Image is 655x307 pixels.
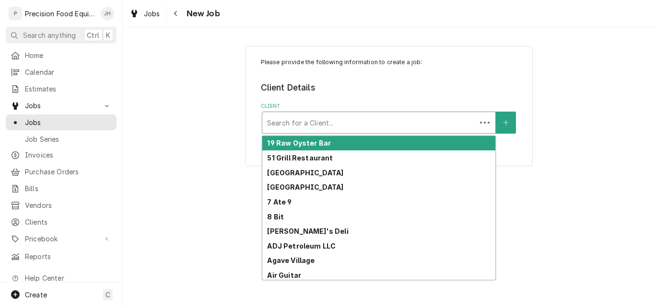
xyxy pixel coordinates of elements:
[267,242,336,250] strong: ADJ Petroleum LLC
[25,84,112,94] span: Estimates
[87,30,99,40] span: Ctrl
[184,7,220,20] span: New Job
[496,112,516,134] button: Create New Client
[25,167,112,177] span: Purchase Orders
[267,271,301,279] strong: Air Guitar
[261,58,517,67] p: Please provide the following information to create a job:
[261,102,517,110] label: Client
[25,134,112,144] span: Job Series
[126,6,164,22] a: Jobs
[6,64,117,80] a: Calendar
[9,7,22,20] div: P
[106,30,110,40] span: K
[267,169,343,177] strong: [GEOGRAPHIC_DATA]
[267,198,292,206] strong: 7 Ate 9
[245,46,533,166] div: Job Create/Update
[25,50,112,60] span: Home
[25,251,112,262] span: Reports
[101,7,114,20] div: Jason Hertel's Avatar
[267,227,348,235] strong: [PERSON_NAME]'s Deli
[267,213,284,221] strong: 8 Bit
[168,6,184,21] button: Navigate back
[6,98,117,114] a: Go to Jobs
[25,9,95,19] div: Precision Food Equipment LLC
[267,183,343,191] strong: [GEOGRAPHIC_DATA]
[6,214,117,230] a: Clients
[267,139,331,147] strong: 19 Raw Oyster Bar
[25,150,112,160] span: Invoices
[144,9,160,19] span: Jobs
[6,181,117,196] a: Bills
[267,256,315,264] strong: Agave Village
[25,117,112,127] span: Jobs
[6,131,117,147] a: Job Series
[6,270,117,286] a: Go to Help Center
[6,164,117,180] a: Purchase Orders
[101,7,114,20] div: JH
[25,234,97,244] span: Pricebook
[6,231,117,247] a: Go to Pricebook
[6,147,117,163] a: Invoices
[267,154,333,162] strong: 51 Grill Restaurant
[6,27,117,44] button: Search anythingCtrlK
[25,101,97,111] span: Jobs
[6,249,117,264] a: Reports
[25,183,112,193] span: Bills
[503,119,509,126] svg: Create New Client
[25,200,112,210] span: Vendors
[261,102,517,134] div: Client
[261,81,517,94] legend: Client Details
[105,290,110,300] span: C
[6,114,117,130] a: Jobs
[25,217,112,227] span: Clients
[25,291,47,299] span: Create
[6,81,117,97] a: Estimates
[261,58,517,134] div: Job Create/Update Form
[25,67,112,77] span: Calendar
[6,47,117,63] a: Home
[6,197,117,213] a: Vendors
[25,273,111,283] span: Help Center
[23,30,76,40] span: Search anything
